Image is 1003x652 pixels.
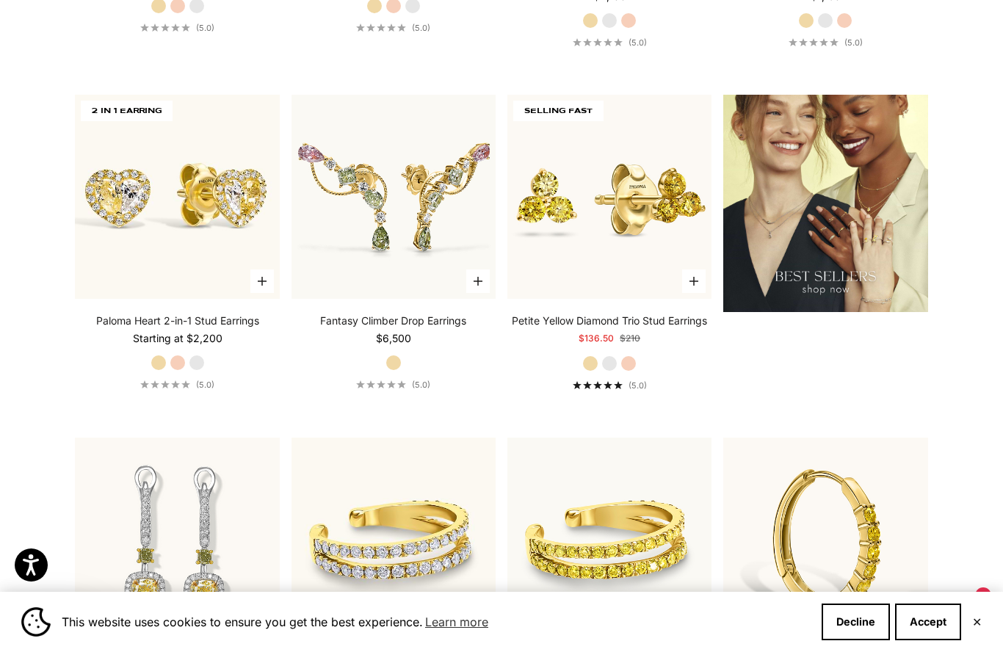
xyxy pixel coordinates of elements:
sale-price: $6,500 [376,331,411,346]
span: This website uses cookies to ensure you get the best experience. [62,611,810,633]
div: 5.0 out of 5.0 stars [356,380,406,388]
a: Petite Yellow Diamond Trio Stud Earrings [512,314,707,328]
span: (5.0) [196,380,214,390]
img: #YellowGold [292,438,496,642]
a: 5.0 out of 5.0 stars(5.0) [356,380,430,390]
compare-at-price: $210 [620,331,640,346]
div: 5.0 out of 5.0 stars [356,23,406,32]
button: Decline [822,604,890,640]
div: 5.0 out of 5.0 stars [789,38,839,46]
a: 5.0 out of 5.0 stars(5.0) [573,380,647,391]
span: (5.0) [412,23,430,33]
a: #YellowGold #WhiteGold #RoseGold [75,438,279,642]
img: Cookie banner [21,607,51,637]
img: #YellowGold [292,95,496,299]
span: (5.0) [844,37,863,48]
div: 5.0 out of 5.0 stars [140,380,190,388]
a: 5.0 out of 5.0 stars(5.0) [356,23,430,33]
span: (5.0) [412,380,430,390]
a: 5.0 out of 5.0 stars(5.0) [140,380,214,390]
img: #YellowGold [507,438,711,642]
div: 5.0 out of 5.0 stars [573,38,623,46]
sale-price: $136.50 [579,331,614,346]
button: Close [972,617,982,626]
img: #YellowGold [723,438,927,642]
span: SELLING FAST [513,101,604,121]
img: #YellowGold [507,95,711,299]
img: Cushion Cut Diamond Drop Earrings [75,438,279,642]
a: Paloma Heart 2-in-1 Stud Earrings [96,314,259,328]
span: (5.0) [629,380,647,391]
div: 5.0 out of 5.0 stars [573,381,623,389]
span: (5.0) [629,37,647,48]
a: Learn more [423,611,490,633]
a: 5.0 out of 5.0 stars(5.0) [789,37,863,48]
span: (5.0) [196,23,214,33]
div: 5.0 out of 5.0 stars [140,23,190,32]
span: 2 IN 1 EARRING [81,101,173,121]
a: 5.0 out of 5.0 stars(5.0) [573,37,647,48]
button: Accept [895,604,961,640]
a: 5.0 out of 5.0 stars(5.0) [140,23,214,33]
img: #YellowGold [75,95,279,299]
sale-price: Starting at $2,200 [133,331,222,346]
a: Fantasy Climber Drop Earrings [320,314,466,328]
